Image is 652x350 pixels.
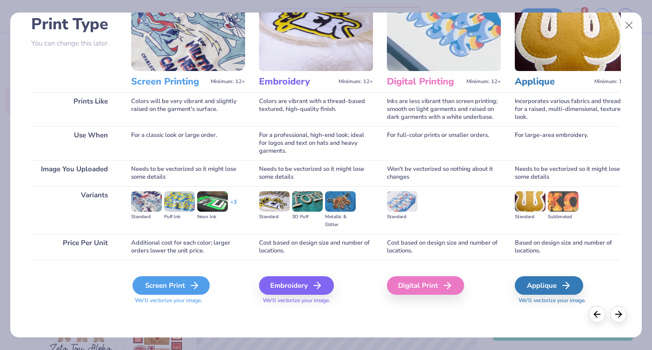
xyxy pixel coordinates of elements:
div: 3D Puff [292,213,323,221]
p: You can change this later. [31,39,117,47]
div: For a classic look or large order. [131,126,245,160]
div: For a professional, high-end look; ideal for logos and text on hats and heavy garments. [259,126,373,160]
img: Sublimated [548,191,579,212]
div: Needs to be vectorized so it might lose some details [131,160,245,186]
div: Applique [515,276,583,295]
div: Metallic & Glitter [325,213,356,229]
span: We'll vectorize your image. [131,297,245,305]
img: 3D Puff [292,191,323,212]
span: Minimum: 12+ [339,78,373,85]
span: Minimum: 12+ [466,78,501,85]
div: Standard [259,213,290,221]
img: Metallic & Glitter [325,191,356,212]
h3: Digital Printing [387,76,463,88]
div: Variants [31,186,117,234]
div: + 3 [230,198,237,214]
img: Standard [131,191,162,212]
div: Based on design size and number of locations. [515,234,629,260]
img: Neon Ink [197,191,228,212]
div: Embroidery [259,276,334,295]
span: We'll vectorize your image. [259,297,373,305]
span: Minimum: 12+ [594,78,629,85]
div: Incorporates various fabrics and threads for a raised, multi-dimensional, textured look. [515,92,629,126]
div: Prints Like [31,92,117,126]
div: Neon Ink [197,213,228,221]
div: Needs to be vectorized so it might lose some details [259,160,373,186]
span: We'll vectorize your image. [515,297,629,305]
div: Cost based on design size and number of locations. [387,234,501,260]
h3: Screen Printing [131,76,207,88]
div: Price Per Unit [31,234,117,260]
img: Standard [387,191,418,212]
div: Cost based on design size and number of locations. [259,234,373,260]
div: Standard [515,213,546,221]
div: Additional cost for each color; larger orders lower the unit price. [131,234,245,260]
button: Close [620,17,638,34]
div: Image You Uploaded [31,160,117,186]
h3: Embroidery [259,76,335,88]
div: Colors will be very vibrant and slightly raised on the garment's surface. [131,92,245,126]
img: Standard [515,191,546,212]
div: Inks are less vibrant than screen printing; smooth on light garments and raised on dark garments ... [387,92,501,126]
div: Standard [387,213,418,221]
div: Sublimated [548,213,579,221]
div: Digital Print [387,276,464,295]
h3: Applique [515,76,591,88]
div: Won't be vectorized so nothing about it changes [387,160,501,186]
img: Standard [259,191,290,212]
img: Puff Ink [164,191,195,212]
div: Screen Print [133,276,210,295]
div: Standard [131,213,162,221]
span: Minimum: 12+ [211,78,245,85]
div: Needs to be vectorized so it might lose some details [515,160,629,186]
div: Puff Ink [164,213,195,221]
div: For full-color prints or smaller orders. [387,126,501,160]
div: Use When [31,126,117,160]
div: Colors are vibrant with a thread-based textured, high-quality finish. [259,92,373,126]
div: For large-area embroidery. [515,126,629,160]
